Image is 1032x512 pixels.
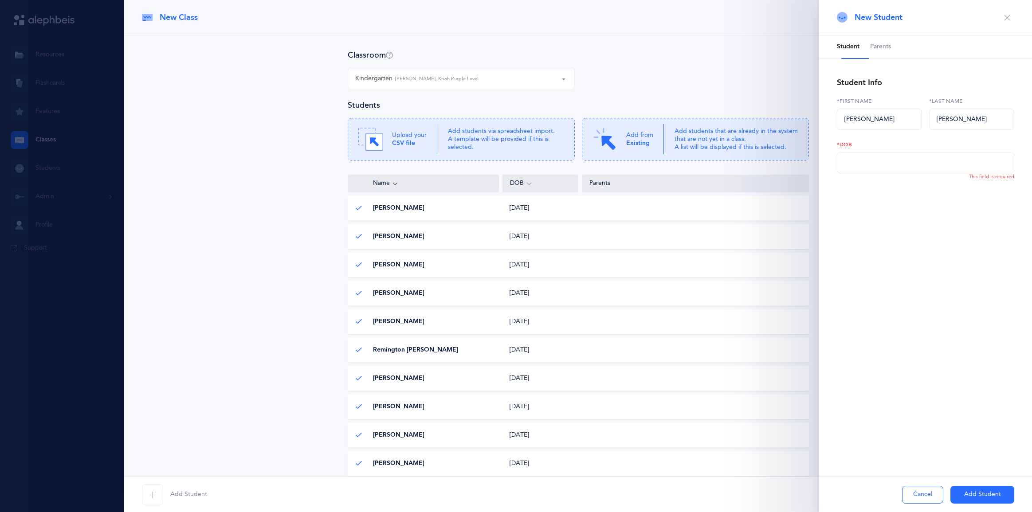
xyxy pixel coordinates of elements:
div: [DATE] [502,232,578,241]
div: [DATE] [502,261,578,270]
label: *Last name [929,97,1014,105]
p: Add students via spreadsheet import. A template will be provided if this is selected. [448,127,564,152]
img: Drag.svg [358,127,383,152]
span: [PERSON_NAME] [373,317,424,326]
span: Remington [PERSON_NAME] [373,346,458,355]
span: [PERSON_NAME] [373,289,424,298]
b: CSV file [392,140,415,147]
div: DOB [510,179,571,188]
div: [DATE] [502,374,578,383]
div: [DATE] [502,346,578,355]
h4: Classroom [348,50,393,61]
label: *First name [837,97,922,105]
span: [PERSON_NAME] [373,459,424,468]
span: Add Student [170,490,207,499]
div: [DATE] [502,459,578,468]
button: Kindergarten Shana Katz, Kriah Purple Level [348,68,575,89]
span: [PERSON_NAME] [373,403,424,411]
span: [PERSON_NAME] [373,204,424,213]
img: Click.svg [593,127,617,152]
p: Add from [626,131,653,147]
div: Student Info [837,77,882,88]
h4: Students [348,100,380,111]
div: Parents [589,179,801,188]
div: [DATE] [502,204,578,213]
span: New Class [160,12,198,23]
span: [PERSON_NAME] [373,431,424,440]
span: [PERSON_NAME] [373,232,424,241]
p: Add students that are already in the system that are not yet in a class. A list will be displayed... [675,127,798,152]
span: [PERSON_NAME] [373,374,424,383]
span: Parents [870,43,891,51]
div: Kindergarten [355,74,479,83]
small: [PERSON_NAME], Kriah Purple Level [395,75,479,83]
div: [DATE] [502,431,578,440]
button: Add Student [950,486,1014,504]
span: Name [355,179,390,188]
div: [DATE] [502,403,578,411]
span: [PERSON_NAME] [373,261,424,270]
span: New Student [855,12,903,23]
div: [DATE] [502,317,578,326]
span: This field is required [969,174,1014,180]
b: Existing [626,140,650,147]
button: Add Student [142,484,207,505]
div: [DATE] [502,289,578,298]
p: Upload your [392,131,427,147]
button: Cancel [902,486,943,504]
